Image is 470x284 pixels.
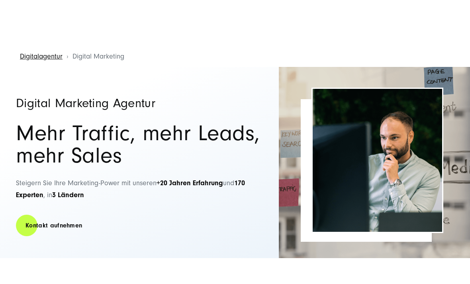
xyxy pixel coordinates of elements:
span: Digital Marketing [72,52,124,61]
h1: Digital Marketing Agentur [16,97,265,110]
a: Kontakt aufnehmen [16,214,92,237]
strong: 3 Ländern [52,191,84,199]
a: Digitalagentur [20,52,63,61]
h2: Mehr Traffic, mehr Leads, mehr Sales [16,122,265,167]
span: Steigern Sie Ihre Marketing-Power mit unseren und , in [16,179,245,200]
img: Full-Service Digitalagentur SUNZINET - Digital Marketing_2 [279,67,470,258]
strong: +20 Jahren Erfahrung [157,179,223,187]
img: Full-Service Digitalagentur SUNZINET - Digital Marketing [313,89,442,232]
